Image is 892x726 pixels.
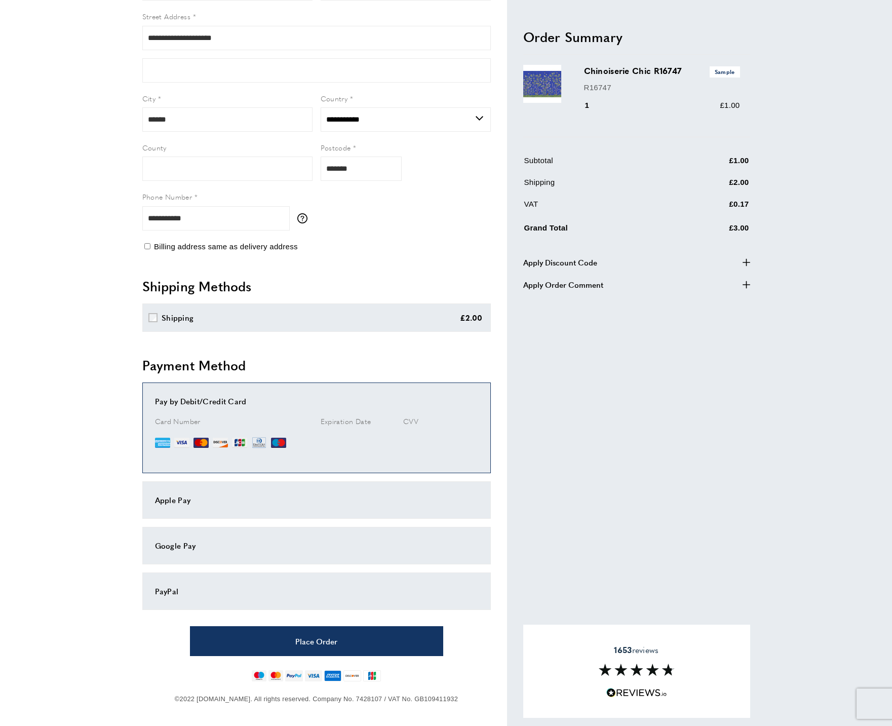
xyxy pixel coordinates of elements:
img: jcb [363,670,381,681]
img: visa [305,670,322,681]
div: PayPal [155,585,478,597]
h2: Order Summary [523,27,750,46]
img: mastercard [268,670,283,681]
button: More information [297,213,313,223]
p: R16747 [584,81,740,93]
td: £1.00 [679,155,749,174]
img: discover [343,670,361,681]
h3: Chinoiserie Chic R16747 [584,65,740,77]
img: DN.png [251,435,267,450]
td: Grand Total [524,220,678,242]
img: DI.png [213,435,228,450]
img: paypal [285,670,303,681]
div: 1 [584,99,604,111]
span: Billing address same as delivery address [154,242,298,251]
span: CVV [403,416,418,426]
td: £3.00 [679,220,749,242]
span: Sample [710,66,740,77]
td: Subtotal [524,155,678,174]
span: Postcode [321,142,351,152]
span: Phone Number [142,192,192,202]
span: £1.00 [720,101,740,109]
div: Pay by Debit/Credit Card [155,395,478,407]
img: AE.png [155,435,170,450]
span: ©2022 [DOMAIN_NAME]. All rights reserved. Company No. 7428107 / VAT No. GB109411932 [175,695,458,703]
div: Apple Pay [155,494,478,506]
td: Shipping [524,176,678,196]
td: £2.00 [679,176,749,196]
span: Expiration Date [321,416,371,426]
img: MI.png [271,435,286,450]
span: Apply Order Comment [523,278,603,290]
img: VI.png [174,435,189,450]
div: £2.00 [460,312,483,324]
img: JCB.png [232,435,247,450]
img: Reviews section [599,664,675,676]
img: Reviews.io 5 stars [606,688,667,698]
img: MC.png [193,435,209,450]
div: Shipping [162,312,193,324]
span: reviews [614,645,658,655]
img: maestro [252,670,266,681]
strong: 1653 [614,644,632,656]
img: american-express [324,670,342,681]
h2: Shipping Methods [142,277,491,295]
div: Google Pay [155,540,478,552]
img: Chinoiserie Chic R16747 [523,65,561,103]
span: Street Address [142,11,191,21]
span: City [142,93,156,103]
h2: Payment Method [142,356,491,374]
span: Apply Discount Code [523,256,597,268]
span: County [142,142,167,152]
span: Card Number [155,416,201,426]
td: VAT [524,198,678,218]
td: £0.17 [679,198,749,218]
span: Country [321,93,348,103]
button: Place Order [190,626,443,656]
input: Billing address same as delivery address [144,243,150,249]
